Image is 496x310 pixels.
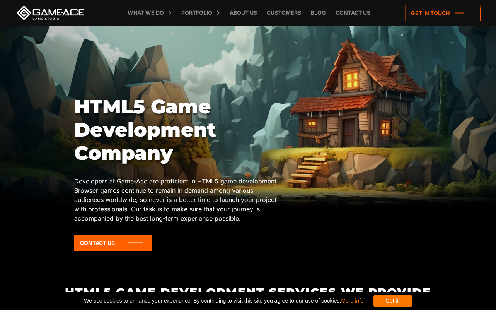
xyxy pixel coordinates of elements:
[74,95,283,165] h1: HTML5 Game Development Company
[84,295,363,307] span: We use cookies to enhance your experience. By continuing to visit this site you agree to our use ...
[341,298,363,304] a: More info
[42,286,454,299] h2: HTML5 Game Development Services We Provide
[74,176,283,223] p: Developers at Game-Ace are proficient in HTML5 game development. Browser games continue to remain...
[74,235,152,251] a: Contact Us
[405,5,481,21] a: Get in touch
[373,295,412,307] div: Got it!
